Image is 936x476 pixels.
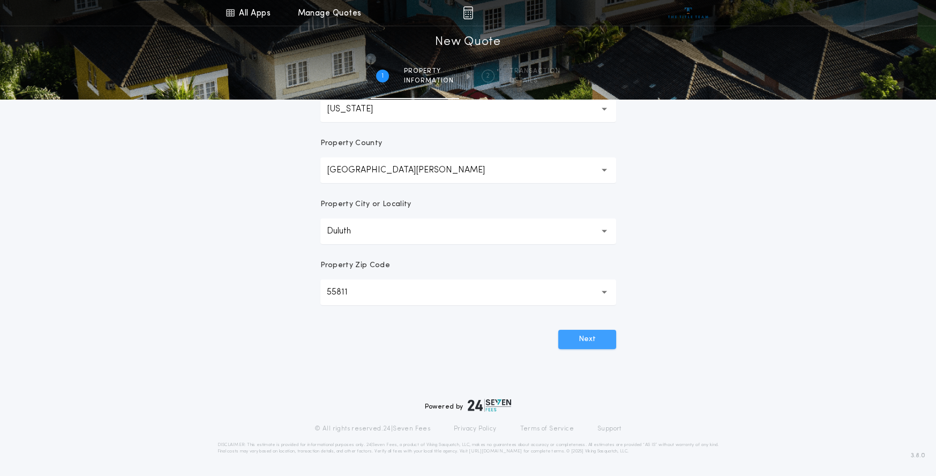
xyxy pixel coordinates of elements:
[320,96,616,122] button: [US_STATE]
[320,138,383,149] p: Property County
[327,286,365,299] p: 55811
[320,260,390,271] p: Property Zip Code
[404,67,454,75] span: Property
[520,425,574,433] a: Terms of Service
[486,72,490,80] h2: 2
[454,425,497,433] a: Privacy Policy
[320,218,616,244] button: Duluth
[468,399,512,412] img: logo
[668,7,708,18] img: vs-icon
[425,399,512,412] div: Powered by
[510,77,560,85] span: details
[327,225,368,238] p: Duluth
[404,77,454,85] span: information
[911,451,925,460] span: 3.8.0
[320,199,411,210] p: Property City or Locality
[315,425,430,433] p: © All rights reserved. 24|Seven Fees
[558,330,616,349] button: Next
[381,72,384,80] h2: 1
[327,103,390,116] p: [US_STATE]
[510,67,560,75] span: Transaction
[218,442,719,455] p: DISCLAIMER: This estimate is provided for informational purposes only. 24|Seven Fees, a product o...
[435,34,500,51] h1: New Quote
[463,6,473,19] img: img
[320,279,616,305] button: 55811
[469,449,522,454] a: [URL][DOMAIN_NAME]
[327,164,502,177] p: [GEOGRAPHIC_DATA][PERSON_NAME]
[320,157,616,183] button: [GEOGRAPHIC_DATA][PERSON_NAME]
[597,425,621,433] a: Support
